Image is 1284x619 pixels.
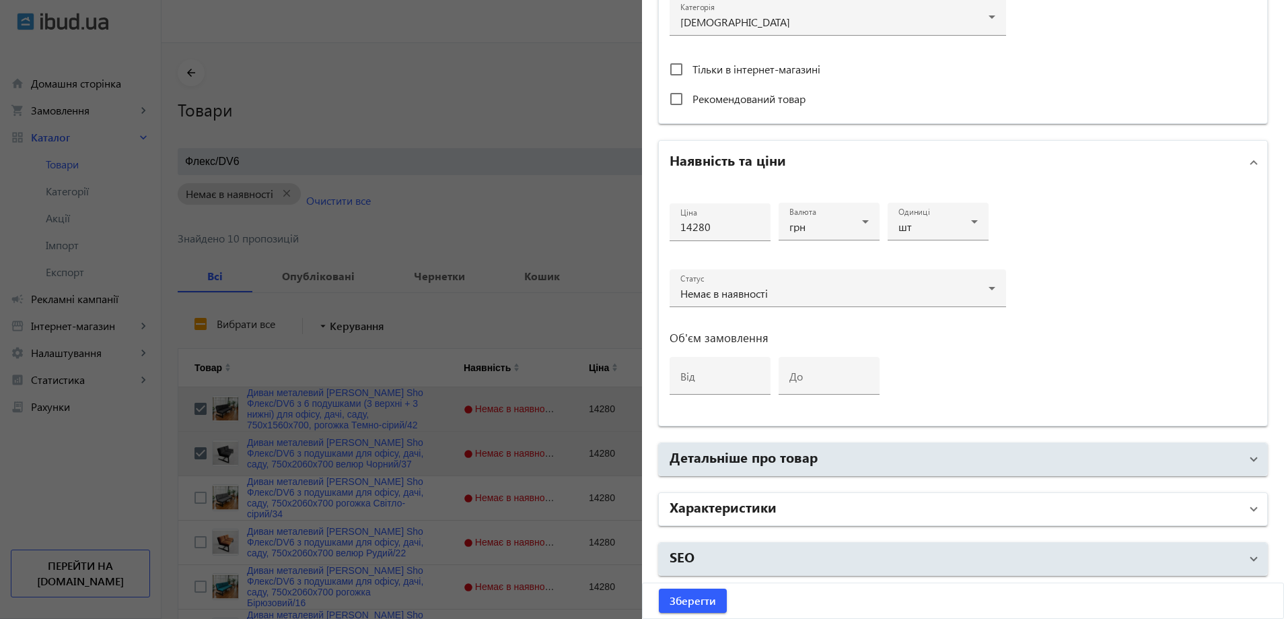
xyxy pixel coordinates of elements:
mat-label: Одиниці [898,207,930,218]
span: Тільки в інтернет-магазині [692,62,820,76]
h2: Детальніше про товар [670,447,818,466]
h3: Об'єм замовлення [670,333,1006,344]
span: шт [898,220,912,234]
mat-expansion-panel-header: SEO [659,543,1267,575]
span: Немає в наявності [680,286,768,300]
mat-expansion-panel-header: Характеристики [659,493,1267,525]
div: Наявність та ціни [659,184,1267,426]
h2: SEO [670,547,694,566]
h2: Характеристики [670,497,777,516]
mat-label: Ціна [680,207,697,218]
mat-label: Статус [680,273,704,284]
span: Рекомендований товар [692,92,806,106]
mat-label: до [789,369,803,383]
mat-expansion-panel-header: Наявність та ціни [659,141,1267,184]
h2: Наявність та ціни [670,150,786,169]
mat-label: від [680,369,695,383]
span: Зберегти [670,593,716,608]
span: грн [789,220,806,234]
mat-label: Валюта [789,207,816,218]
mat-expansion-panel-header: Детальніше про товар [659,443,1267,476]
button: Зберегти [659,589,727,613]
